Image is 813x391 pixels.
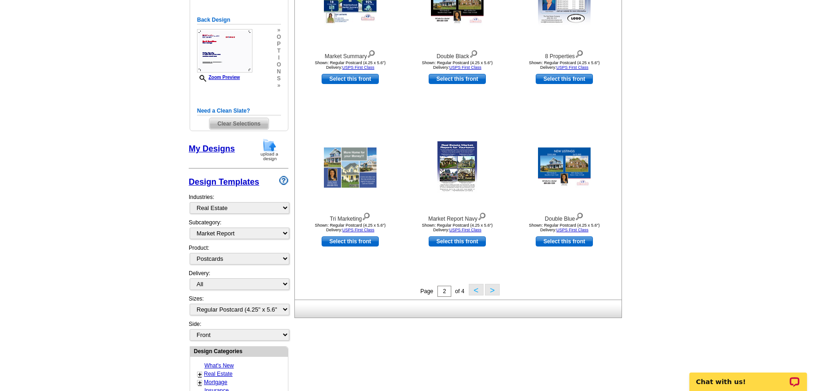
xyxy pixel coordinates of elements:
[197,29,252,72] img: backsmallthumbnail.jpg
[324,148,377,188] img: Tri Marketing
[429,236,486,247] a: use this design
[277,75,281,82] span: s
[189,269,288,295] div: Delivery:
[322,74,379,84] a: use this design
[277,82,281,89] span: »
[469,48,478,58] img: view design details
[189,295,288,320] div: Sizes:
[406,60,508,70] div: Shown: Regular Postcard (4.25 x 5.6") Delivery:
[437,141,477,194] img: Market Report Navy
[279,176,288,185] img: design-wizard-help-icon.png
[538,148,591,188] img: Double Blue
[322,236,379,247] a: use this design
[406,48,508,60] div: Double Black
[485,284,500,295] button: >
[469,284,484,295] button: <
[683,362,813,391] iframe: LiveChat chat widget
[536,74,593,84] a: use this design
[556,65,589,70] a: USPS First Class
[277,54,281,61] span: i
[189,244,288,269] div: Product:
[556,228,589,232] a: USPS First Class
[299,60,401,70] div: Shown: Regular Postcard (4.25 x 5.6") Delivery:
[299,211,401,223] div: Tri Marketing
[277,48,281,54] span: t
[406,223,508,232] div: Shown: Regular Postcard (4.25 x 5.6") Delivery:
[514,211,615,223] div: Double Blue
[204,379,227,385] a: Mortgage
[189,188,288,218] div: Industries:
[257,138,281,162] img: upload-design
[277,27,281,34] span: »
[198,379,202,386] a: +
[197,16,281,24] h5: Back Design
[299,48,401,60] div: Market Summary
[209,118,268,129] span: Clear Selections
[277,68,281,75] span: n
[478,211,486,221] img: view design details
[204,371,233,377] a: Real Estate
[575,48,584,58] img: view design details
[536,236,593,247] a: use this design
[367,48,376,58] img: view design details
[277,41,281,48] span: p
[449,65,482,70] a: USPS First Class
[449,228,482,232] a: USPS First Class
[342,228,375,232] a: USPS First Class
[204,362,234,369] a: What's New
[197,107,281,115] h5: Need a Clean Slate?
[299,223,401,232] div: Shown: Regular Postcard (4.25 x 5.6") Delivery:
[514,60,615,70] div: Shown: Regular Postcard (4.25 x 5.6") Delivery:
[190,347,288,355] div: Design Categories
[277,61,281,68] span: o
[455,288,464,295] span: of 4
[189,320,288,342] div: Side:
[420,288,433,295] span: Page
[197,75,240,80] a: Zoom Preview
[514,223,615,232] div: Shown: Regular Postcard (4.25 x 5.6") Delivery:
[189,144,235,153] a: My Designs
[362,211,371,221] img: view design details
[189,218,288,244] div: Subcategory:
[429,74,486,84] a: use this design
[189,177,259,186] a: Design Templates
[342,65,375,70] a: USPS First Class
[514,48,615,60] div: 8 Properties
[406,211,508,223] div: Market Report Navy
[277,34,281,41] span: o
[198,371,202,378] a: +
[575,211,584,221] img: view design details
